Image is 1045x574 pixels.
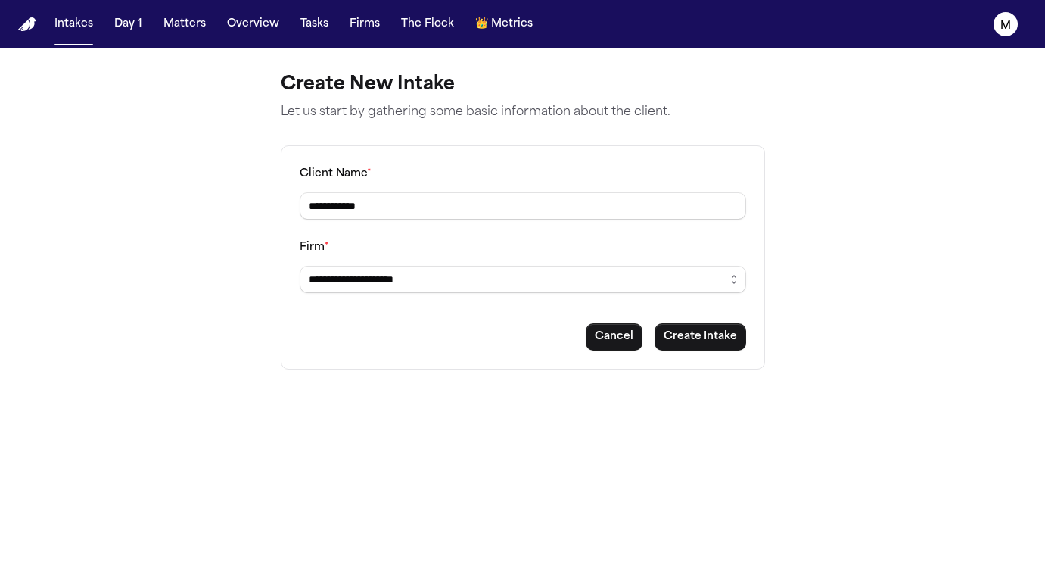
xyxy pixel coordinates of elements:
button: crownMetrics [469,11,539,38]
button: The Flock [395,11,460,38]
button: Matters [157,11,212,38]
input: Select a firm [300,266,746,293]
h1: Create New Intake [281,73,765,97]
button: Tasks [294,11,334,38]
input: Client name [300,192,746,220]
button: Day 1 [108,11,148,38]
img: Finch Logo [18,17,36,32]
p: Let us start by gathering some basic information about the client. [281,103,765,121]
button: Cancel intake creation [586,323,642,351]
button: Firms [344,11,386,38]
button: Create intake [655,323,746,351]
label: Client Name [300,168,372,179]
label: Firm [300,242,329,253]
a: Home [18,17,36,32]
button: Intakes [48,11,99,38]
button: Overview [221,11,285,38]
